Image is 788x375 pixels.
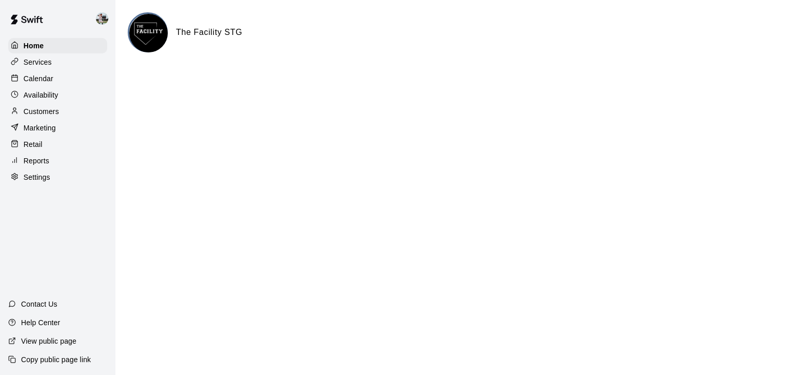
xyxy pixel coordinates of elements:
p: Copy public page link [21,354,91,365]
p: Availability [24,90,58,100]
p: Settings [24,172,50,182]
a: Availability [8,87,107,103]
a: Customers [8,104,107,119]
a: Home [8,38,107,53]
img: Matt Hill [96,12,108,25]
a: Settings [8,170,107,185]
p: Contact Us [21,299,57,309]
p: Retail [24,139,43,149]
p: Calendar [24,73,53,84]
h6: The Facility STG [176,26,242,39]
p: View public page [21,336,76,346]
a: Calendar [8,71,107,86]
a: Marketing [8,120,107,136]
a: Services [8,54,107,70]
a: Retail [8,137,107,152]
p: Services [24,57,52,67]
div: Matt Hill [94,8,115,29]
p: Help Center [21,317,60,328]
a: Reports [8,153,107,168]
img: The Facility STG logo [129,14,168,52]
p: Reports [24,156,49,166]
p: Marketing [24,123,56,133]
p: Customers [24,106,59,117]
p: Home [24,41,44,51]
